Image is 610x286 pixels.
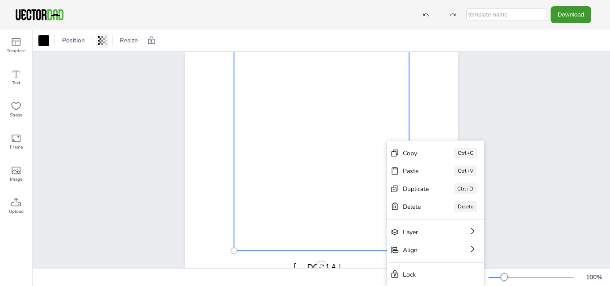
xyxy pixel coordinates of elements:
[7,47,25,54] span: Template
[403,203,429,211] div: Delete
[454,166,477,176] div: Ctrl+V
[12,79,21,87] span: Text
[583,273,605,282] div: 100 %
[454,183,477,194] div: Ctrl+D
[10,176,22,183] span: Image
[9,208,24,215] span: Upload
[10,112,22,119] span: Shape
[10,144,23,151] span: Frame
[60,36,87,45] span: Position
[454,148,477,158] div: Ctrl+C
[14,8,65,21] img: VectorDad-1.png
[403,167,429,175] div: Paste
[466,8,546,21] input: template name
[454,201,477,212] div: Delete
[403,246,443,254] div: Align
[116,33,142,48] button: Resize
[403,228,443,236] div: Layer
[551,6,591,23] button: Download
[403,185,429,193] div: Duplicate
[403,270,455,279] div: Lock
[403,149,429,158] div: Copy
